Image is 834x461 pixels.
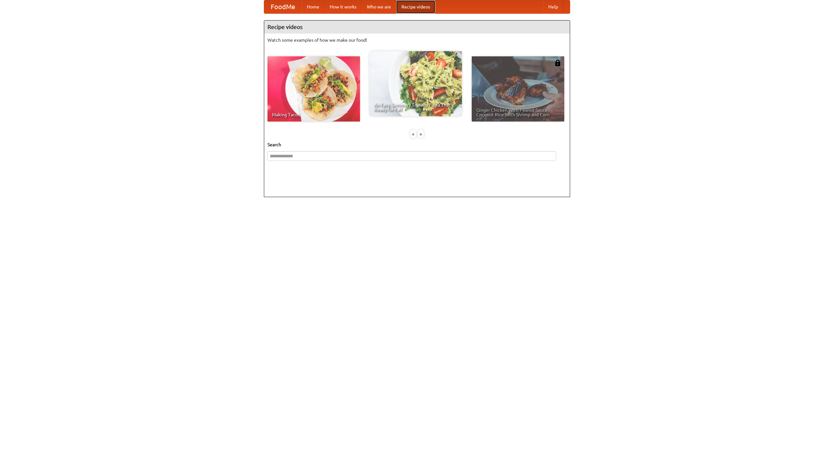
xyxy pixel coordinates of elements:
a: How it works [324,0,362,13]
span: An Easy, Summery Tomato Pasta That's Ready for Fall [374,103,457,112]
a: FoodMe [264,0,302,13]
div: » [418,130,424,138]
h5: Search [267,141,567,148]
a: Help [543,0,563,13]
img: 483408.png [554,60,561,66]
h4: Recipe videos [264,21,570,34]
a: An Easy, Summery Tomato Pasta That's Ready for Fall [369,51,462,116]
span: Making Tacos [272,112,355,117]
a: Recipe videos [396,0,435,13]
div: « [410,130,416,138]
a: Home [302,0,324,13]
a: Making Tacos [267,56,360,122]
p: Watch some examples of how we make our food! [267,37,567,43]
a: Who we are [362,0,396,13]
